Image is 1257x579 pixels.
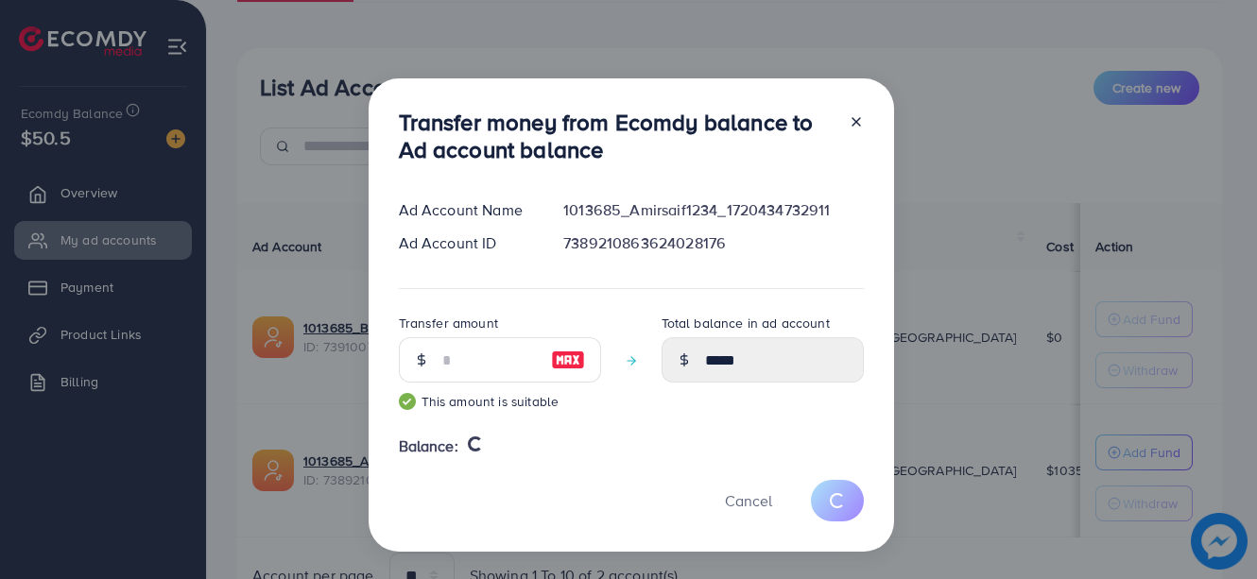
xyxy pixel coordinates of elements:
[399,392,601,411] small: This amount is suitable
[551,349,585,371] img: image
[399,314,498,332] label: Transfer amount
[384,232,549,254] div: Ad Account ID
[725,490,772,511] span: Cancel
[548,199,878,221] div: 1013685_Amirsaif1234_1720434732911
[701,480,796,520] button: Cancel
[399,109,834,163] h3: Transfer money from Ecomdy balance to Ad account balance
[399,393,416,410] img: guide
[384,199,549,221] div: Ad Account Name
[662,314,830,332] label: Total balance in ad account
[399,435,458,457] span: Balance:
[548,232,878,254] div: 7389210863624028176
